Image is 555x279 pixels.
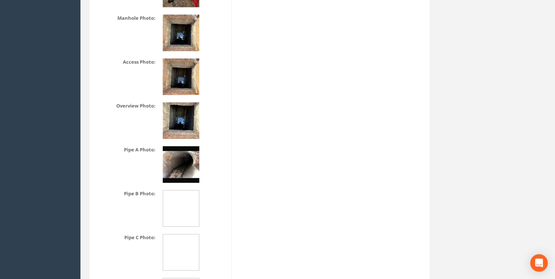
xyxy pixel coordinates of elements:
[97,102,155,109] dt: Overview Photo:
[97,59,155,65] dt: Access Photo:
[163,59,199,95] img: 3ad50ba9-6bf6-dab8-463e-b2b5ac5c479a_39d8ad67-38c6-551d-ba54-60bdce092928_thumb.jpg
[97,15,155,22] dt: Manhole Photo:
[530,254,548,272] div: Open Intercom Messenger
[97,190,155,197] dt: Pipe B Photo:
[97,234,155,241] dt: Pipe C Photo:
[97,146,155,153] dt: Pipe A Photo:
[163,146,199,183] img: 3ad50ba9-6bf6-dab8-463e-b2b5ac5c479a_34f70318-19c6-1bd9-1daf-d5ce10ba978a_thumb.jpg
[163,102,199,139] img: 3ad50ba9-6bf6-dab8-463e-b2b5ac5c479a_91f6f3ce-9f08-3ac3-710d-813f39fc155a_thumb.jpg
[163,15,199,51] img: 3ad50ba9-6bf6-dab8-463e-b2b5ac5c479a_887563cd-9dc3-9ad1-4cb8-b01fc0ca7b79_thumb.jpg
